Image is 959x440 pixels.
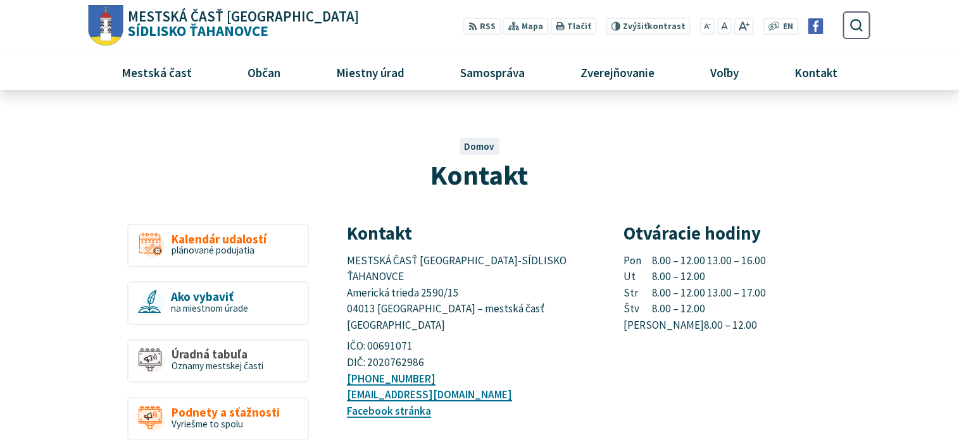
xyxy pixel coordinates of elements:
[624,253,653,269] span: Pon
[116,55,196,89] span: Mestská časť
[347,254,568,333] span: MESTSKÁ ČASŤ [GEOGRAPHIC_DATA]-SÍDLISKO ŤAHANOVCE Americká trieda 2590/15 04013 [GEOGRAPHIC_DATA]...
[171,290,248,303] span: Ako vybaviť
[522,20,543,34] span: Mapa
[706,55,744,89] span: Voľby
[623,21,686,32] span: kontrast
[172,244,254,256] span: plánované podujatia
[347,338,594,370] p: IČO: 00691071 DIČ: 2020762986
[313,55,427,89] a: Miestny úrad
[127,281,309,325] a: Ako vybaviť na miestnom úrade
[464,140,494,152] a: Domov
[624,285,653,302] span: Str
[783,20,793,34] span: EN
[127,339,309,383] a: Úradná tabuľa Oznamy mestskej časti
[171,302,248,314] span: na miestnom úrade
[437,55,548,89] a: Samospráva
[224,55,303,89] a: Občan
[558,55,678,89] a: Zverejňovanie
[172,360,263,372] span: Oznamy mestskej časti
[575,55,659,89] span: Zverejňovanie
[780,20,797,34] a: EN
[503,18,548,35] a: Mapa
[687,55,762,89] a: Voľby
[89,5,359,46] a: Logo Sídlisko Ťahanovce, prejsť na domovskú stránku.
[242,55,285,89] span: Občan
[624,317,704,334] span: [PERSON_NAME]
[734,18,753,35] button: Zväčšiť veľkosť písma
[624,301,653,317] span: Štv
[347,388,512,401] a: [EMAIL_ADDRESS][DOMAIN_NAME]
[623,21,648,32] span: Zvýšiť
[128,9,359,24] span: Mestská časť [GEOGRAPHIC_DATA]
[172,233,266,246] span: Kalendár udalostí
[123,9,360,39] span: Sídlisko Ťahanovce
[606,18,690,35] button: Zvýšiťkontrast
[551,18,596,35] button: Tlačiť
[347,404,431,418] a: Facebook stránka
[790,55,843,89] span: Kontakt
[463,18,501,35] a: RSS
[700,18,715,35] button: Zmenšiť veľkosť písma
[172,406,280,419] span: Podnety a sťažnosti
[624,224,870,243] h3: Otváracie hodiny
[89,5,123,46] img: Prejsť na domovskú stránku
[331,55,409,89] span: Miestny úrad
[430,157,528,192] span: Kontakt
[455,55,529,89] span: Samospráva
[172,418,243,430] span: Vyriešme to spolu
[717,18,731,35] button: Nastaviť pôvodnú veľkosť písma
[347,224,594,243] h3: Kontakt
[127,224,309,267] a: Kalendár udalostí plánované podujatia
[808,18,824,34] img: Prejsť na Facebook stránku
[172,348,263,361] span: Úradná tabuľa
[98,55,215,89] a: Mestská časť
[567,21,591,32] span: Tlačiť
[624,253,870,334] p: 8.00 – 12.00 13.00 – 16.00 8.00 – 12.00 8.00 – 12.00 13.00 – 17.00 8.00 – 12.00 8.00 – 12.00
[772,55,861,89] a: Kontakt
[480,20,496,34] span: RSS
[624,269,653,285] span: Ut
[347,372,436,386] a: [PHONE_NUMBER]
